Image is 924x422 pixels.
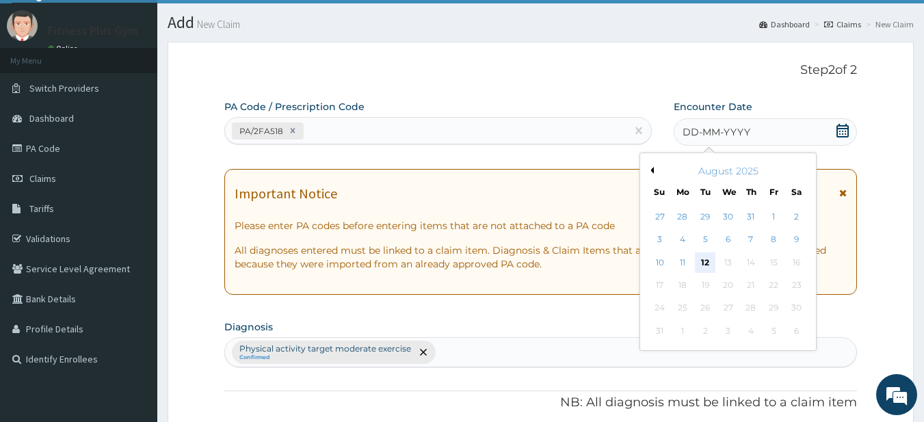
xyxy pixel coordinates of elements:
[787,230,807,250] div: Choose Saturday, August 9th, 2025
[683,125,750,139] span: DD-MM-YYYY
[168,14,914,31] h1: Add
[672,252,693,273] div: Choose Monday, August 11th, 2025
[676,186,688,198] div: Mo
[759,18,810,30] a: Dashboard
[646,164,810,178] div: August 2025
[696,252,716,273] div: Choose Tuesday, August 12th, 2025
[654,186,665,198] div: Su
[862,18,914,30] li: New Claim
[763,275,784,295] div: Not available Friday, August 22nd, 2025
[718,321,739,341] div: Not available Wednesday, September 3rd, 2025
[194,19,240,29] small: New Claim
[25,68,55,103] img: d_794563401_company_1708531726252_794563401
[48,25,137,37] p: Fitness Plus Gym
[741,230,761,250] div: Choose Thursday, August 7th, 2025
[722,186,734,198] div: We
[700,186,711,198] div: Tu
[741,207,761,227] div: Choose Thursday, July 31st, 2025
[696,321,716,341] div: Not available Tuesday, September 2nd, 2025
[787,275,807,295] div: Not available Saturday, August 23rd, 2025
[718,252,739,273] div: Not available Wednesday, August 13th, 2025
[48,44,81,53] a: Online
[650,230,670,250] div: Choose Sunday, August 3rd, 2025
[763,252,784,273] div: Not available Friday, August 15th, 2025
[235,186,337,201] h1: Important Notice
[791,186,803,198] div: Sa
[824,18,861,30] a: Claims
[696,298,716,319] div: Not available Tuesday, August 26th, 2025
[71,77,230,94] div: Chat with us now
[672,298,693,319] div: Not available Monday, August 25th, 2025
[29,172,56,185] span: Claims
[787,298,807,319] div: Not available Saturday, August 30th, 2025
[718,230,739,250] div: Choose Wednesday, August 6th, 2025
[745,186,757,198] div: Th
[787,207,807,227] div: Choose Saturday, August 2nd, 2025
[672,321,693,341] div: Not available Monday, September 1st, 2025
[672,275,693,295] div: Not available Monday, August 18th, 2025
[224,394,858,412] p: NB: All diagnosis must be linked to a claim item
[718,275,739,295] div: Not available Wednesday, August 20th, 2025
[79,124,189,263] span: We're online!
[648,206,808,343] div: month 2025-08
[718,207,739,227] div: Choose Wednesday, July 30th, 2025
[763,298,784,319] div: Not available Friday, August 29th, 2025
[787,321,807,341] div: Not available Saturday, September 6th, 2025
[29,112,74,124] span: Dashboard
[235,123,285,139] div: PA/2FA518
[741,275,761,295] div: Not available Thursday, August 21st, 2025
[224,63,858,78] p: Step 2 of 2
[224,7,257,40] div: Minimize live chat window
[696,230,716,250] div: Choose Tuesday, August 5th, 2025
[650,321,670,341] div: Not available Sunday, August 31st, 2025
[672,230,693,250] div: Choose Monday, August 4th, 2025
[741,321,761,341] div: Not available Thursday, September 4th, 2025
[29,82,99,94] span: Switch Providers
[763,321,784,341] div: Not available Friday, September 5th, 2025
[650,252,670,273] div: Choose Sunday, August 10th, 2025
[650,207,670,227] div: Choose Sunday, July 27th, 2025
[224,100,365,114] label: PA Code / Prescription Code
[7,10,38,41] img: User Image
[741,298,761,319] div: Not available Thursday, August 28th, 2025
[763,207,784,227] div: Choose Friday, August 1st, 2025
[674,100,752,114] label: Encounter Date
[235,219,847,233] p: Please enter PA codes before entering items that are not attached to a PA code
[235,243,847,271] p: All diagnoses entered must be linked to a claim item. Diagnosis & Claim Items that are visible bu...
[647,167,654,174] button: Previous Month
[696,275,716,295] div: Not available Tuesday, August 19th, 2025
[763,230,784,250] div: Choose Friday, August 8th, 2025
[224,320,273,334] label: Diagnosis
[696,207,716,227] div: Choose Tuesday, July 29th, 2025
[7,278,261,326] textarea: Type your message and hit 'Enter'
[741,252,761,273] div: Not available Thursday, August 14th, 2025
[650,275,670,295] div: Not available Sunday, August 17th, 2025
[787,252,807,273] div: Not available Saturday, August 16th, 2025
[768,186,780,198] div: Fr
[718,298,739,319] div: Not available Wednesday, August 27th, 2025
[29,202,54,215] span: Tariffs
[650,298,670,319] div: Not available Sunday, August 24th, 2025
[672,207,693,227] div: Choose Monday, July 28th, 2025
